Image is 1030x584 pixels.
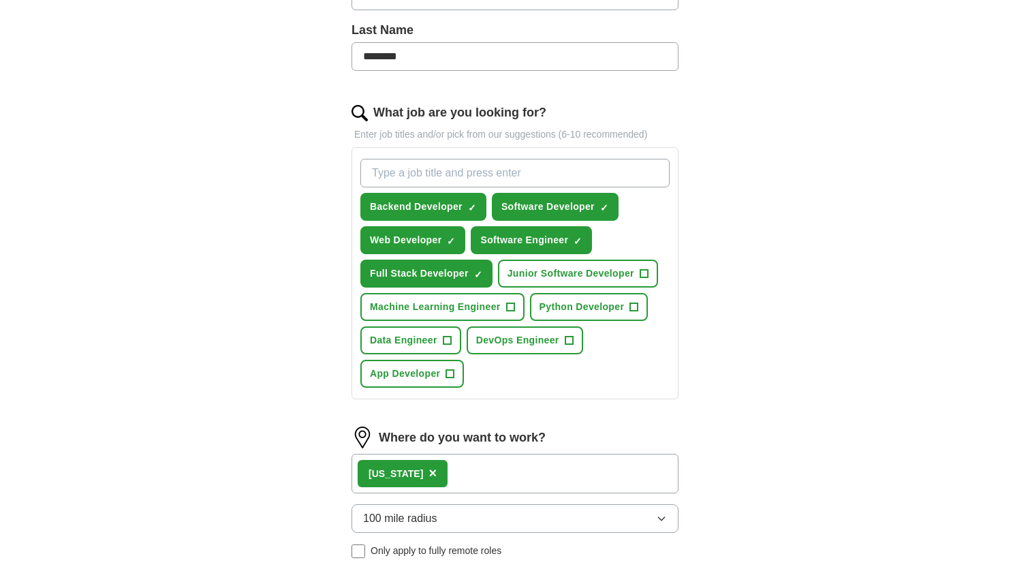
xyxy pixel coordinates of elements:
label: Last Name [352,21,678,40]
button: × [428,463,437,484]
button: Junior Software Developer [498,260,658,288]
span: ✓ [447,236,455,247]
img: location.png [352,427,373,448]
span: Software Developer [501,200,595,214]
span: Junior Software Developer [508,266,634,281]
span: 100 mile radius [363,510,437,527]
button: DevOps Engineer [467,326,583,354]
span: App Developer [370,367,440,381]
span: Backend Developer [370,200,463,214]
label: Where do you want to work? [379,429,546,447]
button: Python Developer [530,293,649,321]
button: Machine Learning Engineer [360,293,525,321]
span: ✓ [600,202,608,213]
img: search.png [352,105,368,121]
span: ✓ [468,202,476,213]
button: Software Developer✓ [492,193,619,221]
span: Full Stack Developer [370,266,469,281]
span: Python Developer [540,300,625,314]
div: [US_STATE] [369,467,423,481]
span: ✓ [574,236,582,247]
button: Backend Developer✓ [360,193,486,221]
input: Type a job title and press enter [360,159,670,187]
span: ✓ [474,269,482,280]
span: × [428,465,437,480]
span: Only apply to fully remote roles [371,544,501,558]
button: Data Engineer [360,326,461,354]
label: What job are you looking for? [373,104,546,122]
button: Web Developer✓ [360,226,465,254]
button: 100 mile radius [352,504,678,533]
input: Only apply to fully remote roles [352,544,365,558]
button: Software Engineer✓ [471,226,592,254]
p: Enter job titles and/or pick from our suggestions (6-10 recommended) [352,127,678,142]
span: Data Engineer [370,333,437,348]
span: Machine Learning Engineer [370,300,501,314]
span: Software Engineer [480,233,568,247]
button: App Developer [360,360,464,388]
span: DevOps Engineer [476,333,559,348]
button: Full Stack Developer✓ [360,260,493,288]
span: Web Developer [370,233,441,247]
